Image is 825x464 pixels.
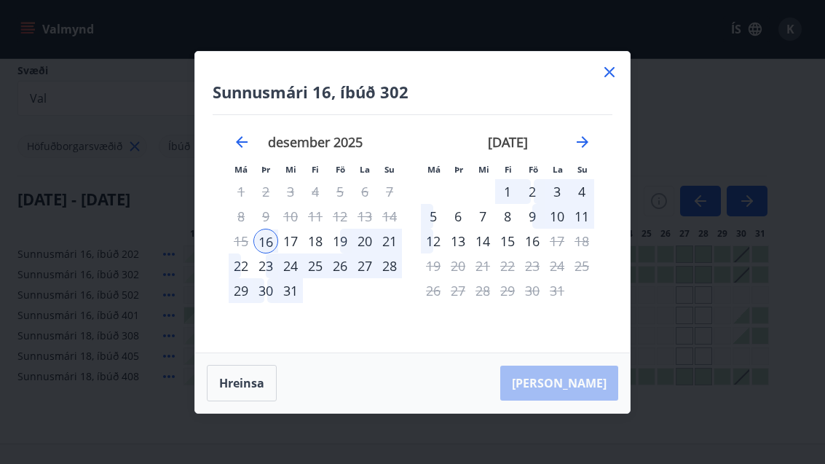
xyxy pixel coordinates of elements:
div: Move forward to switch to the next month. [574,133,591,151]
div: Calendar [213,115,612,335]
td: Not available. miðvikudagur, 21. janúar 2026 [470,253,495,278]
div: 22 [229,253,253,278]
td: Choose föstudagur, 16. janúar 2026 as your check-out date. It’s available. [520,229,545,253]
div: 10 [545,204,569,229]
td: Choose laugardagur, 27. desember 2025 as your check-out date. It’s available. [352,253,377,278]
td: Not available. fimmtudagur, 11. desember 2025 [303,204,328,229]
td: Choose mánudagur, 29. desember 2025 as your check-out date. It’s available. [229,278,253,303]
td: Not available. þriðjudagur, 27. janúar 2026 [446,278,470,303]
small: Fi [312,164,319,175]
td: Choose fimmtudagur, 18. desember 2025 as your check-out date. It’s available. [303,229,328,253]
td: Not available. sunnudagur, 18. janúar 2026 [569,229,594,253]
div: 16 [253,229,278,253]
small: Mi [478,164,489,175]
td: Not available. þriðjudagur, 20. janúar 2026 [446,253,470,278]
small: Mi [285,164,296,175]
td: Not available. mánudagur, 8. desember 2025 [229,204,253,229]
div: 6 [446,204,470,229]
div: 31 [278,278,303,303]
td: Choose miðvikudagur, 14. janúar 2026 as your check-out date. It’s available. [470,229,495,253]
td: Not available. sunnudagur, 25. janúar 2026 [569,253,594,278]
td: Not available. miðvikudagur, 3. desember 2025 [278,179,303,204]
td: Not available. miðvikudagur, 10. desember 2025 [278,204,303,229]
td: Choose laugardagur, 20. desember 2025 as your check-out date. It’s available. [352,229,377,253]
td: Choose miðvikudagur, 7. janúar 2026 as your check-out date. It’s available. [470,204,495,229]
td: Choose sunnudagur, 28. desember 2025 as your check-out date. It’s available. [377,253,402,278]
small: Þr [454,164,463,175]
div: 21 [377,229,402,253]
div: 25 [303,253,328,278]
strong: [DATE] [488,133,528,151]
td: Choose fimmtudagur, 15. janúar 2026 as your check-out date. It’s available. [495,229,520,253]
td: Not available. sunnudagur, 7. desember 2025 [377,179,402,204]
div: 30 [253,278,278,303]
td: Choose miðvikudagur, 17. desember 2025 as your check-out date. It’s available. [278,229,303,253]
small: La [360,164,370,175]
td: Choose þriðjudagur, 13. janúar 2026 as your check-out date. It’s available. [446,229,470,253]
div: 24 [278,253,303,278]
div: 26 [328,253,352,278]
small: Fö [336,164,345,175]
div: 15 [495,229,520,253]
div: 8 [495,204,520,229]
div: 3 [545,179,569,204]
td: Not available. sunnudagur, 14. desember 2025 [377,204,402,229]
td: Choose föstudagur, 9. janúar 2026 as your check-out date. It’s available. [520,204,545,229]
td: Choose laugardagur, 10. janúar 2026 as your check-out date. It’s available. [545,204,569,229]
td: Choose fimmtudagur, 8. janúar 2026 as your check-out date. It’s available. [495,204,520,229]
td: Not available. föstudagur, 5. desember 2025 [328,179,352,204]
div: 13 [446,229,470,253]
div: 2 [520,179,545,204]
div: Aðeins útritun í boði [520,229,545,253]
td: Not available. mánudagur, 26. janúar 2026 [421,278,446,303]
td: Not available. föstudagur, 30. janúar 2026 [520,278,545,303]
div: 5 [421,204,446,229]
h4: Sunnusmári 16, íbúð 302 [213,81,612,103]
small: Fö [529,164,538,175]
td: Choose mánudagur, 5. janúar 2026 as your check-out date. It’s available. [421,204,446,229]
td: Choose laugardagur, 3. janúar 2026 as your check-out date. It’s available. [545,179,569,204]
td: Choose miðvikudagur, 31. desember 2025 as your check-out date. It’s available. [278,278,303,303]
strong: desember 2025 [268,133,363,151]
small: Su [384,164,395,175]
td: Not available. laugardagur, 17. janúar 2026 [545,229,569,253]
div: 20 [352,229,377,253]
td: Choose fimmtudagur, 1. janúar 2026 as your check-out date. It’s available. [495,179,520,204]
div: 27 [352,253,377,278]
div: 29 [229,278,253,303]
td: Not available. föstudagur, 12. desember 2025 [328,204,352,229]
td: Choose sunnudagur, 11. janúar 2026 as your check-out date. It’s available. [569,204,594,229]
small: Má [427,164,441,175]
div: 7 [470,204,495,229]
td: Choose þriðjudagur, 6. janúar 2026 as your check-out date. It’s available. [446,204,470,229]
td: Not available. laugardagur, 31. janúar 2026 [545,278,569,303]
td: Not available. laugardagur, 6. desember 2025 [352,179,377,204]
td: Not available. föstudagur, 23. janúar 2026 [520,253,545,278]
div: 12 [421,229,446,253]
td: Not available. mánudagur, 19. janúar 2026 [421,253,446,278]
div: 1 [495,179,520,204]
button: Hreinsa [207,365,277,401]
td: Selected as start date. þriðjudagur, 16. desember 2025 [253,229,278,253]
td: Choose mánudagur, 22. desember 2025 as your check-out date. It’s available. [229,253,253,278]
div: 4 [569,179,594,204]
td: Not available. miðvikudagur, 28. janúar 2026 [470,278,495,303]
small: Má [234,164,248,175]
td: Choose föstudagur, 2. janúar 2026 as your check-out date. It’s available. [520,179,545,204]
div: 23 [253,253,278,278]
small: Su [577,164,588,175]
td: Not available. fimmtudagur, 29. janúar 2026 [495,278,520,303]
td: Choose þriðjudagur, 30. desember 2025 as your check-out date. It’s available. [253,278,278,303]
td: Choose föstudagur, 19. desember 2025 as your check-out date. It’s available. [328,229,352,253]
div: 9 [520,204,545,229]
td: Choose mánudagur, 12. janúar 2026 as your check-out date. It’s available. [421,229,446,253]
div: 14 [470,229,495,253]
td: Choose sunnudagur, 21. desember 2025 as your check-out date. It’s available. [377,229,402,253]
td: Not available. fimmtudagur, 4. desember 2025 [303,179,328,204]
td: Choose sunnudagur, 4. janúar 2026 as your check-out date. It’s available. [569,179,594,204]
div: Move backward to switch to the previous month. [233,133,250,151]
small: Fi [505,164,512,175]
small: La [553,164,563,175]
div: 19 [328,229,352,253]
td: Not available. mánudagur, 1. desember 2025 [229,179,253,204]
